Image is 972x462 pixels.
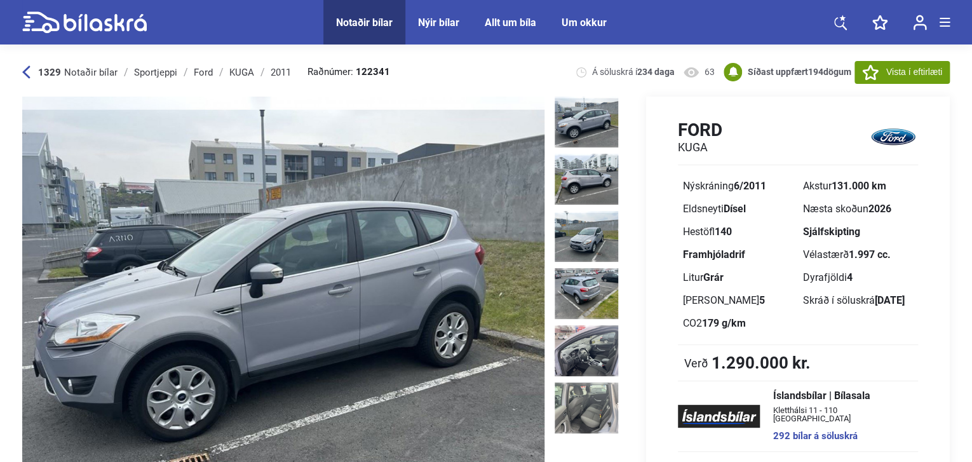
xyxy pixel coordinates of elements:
span: Raðnúmer: [307,67,390,77]
a: Nýir bílar [418,17,459,29]
div: Sportjeppi [134,67,177,78]
b: 1.997 cc. [849,248,891,261]
img: user-login.svg [913,15,927,31]
a: Um okkur [562,17,607,29]
span: 194 [808,67,823,77]
h1: Ford [678,119,722,140]
img: 1739187723_2523332483615041981_11487696002727131.jpg [555,325,618,376]
b: 1329 [38,67,61,78]
div: KUGA [229,67,254,78]
span: Verð [684,357,708,369]
b: Framhjóladrif [683,248,745,261]
div: Næsta skoðun [803,204,913,214]
button: Vista í eftirlæti [854,61,950,84]
div: Skráð í söluskrá [803,296,913,306]
div: Eldsneyti [683,204,793,214]
img: 1739187719_8536341550762700799_11487691926051853.jpg [555,97,618,147]
b: 234 daga [637,67,675,77]
b: [DATE] [875,294,905,306]
b: 6/2011 [734,180,766,192]
span: 63 [705,66,715,78]
div: [PERSON_NAME] [683,296,793,306]
b: 122341 [356,67,390,77]
div: Akstur [803,181,913,191]
span: Vista í eftirlæti [886,65,942,79]
div: CO2 [683,318,793,329]
b: 131.000 km [832,180,886,192]
b: 2026 [868,203,891,215]
span: Á söluskrá í [592,66,675,78]
div: Ford [194,67,213,78]
img: 1739187720_8482687426617332319_11487693130020731.jpg [555,154,618,205]
img: 1739187722_7514621229706173051_11487694558058686.jpg [555,211,618,262]
span: Notaðir bílar [64,67,118,78]
b: 4 [847,271,853,283]
div: Dyrafjöldi [803,273,913,283]
img: 1739187724_1711078406910868341_11487696711261125.jpg [555,383,618,433]
a: 292 bílar á söluskrá [773,431,905,441]
b: 179 g/km [702,317,746,329]
a: Allt um bíla [485,17,536,29]
div: Vélastærð [803,250,913,260]
b: Dísel [724,203,746,215]
b: Grár [703,271,724,283]
b: 1.290.000 kr. [712,355,811,371]
b: Sjálfskipting [803,226,860,238]
img: logo Ford KUGA [868,119,918,155]
div: Litur [683,273,793,283]
h2: KUGA [678,140,722,154]
b: 140 [715,226,732,238]
span: Kletthálsi 11 - 110 [GEOGRAPHIC_DATA] [773,406,905,423]
a: Notaðir bílar [336,17,393,29]
div: Hestöfl [683,227,793,237]
b: 5 [759,294,765,306]
div: 2011 [271,67,291,78]
span: Íslandsbílar | Bílasala [773,391,905,401]
div: Nýskráning [683,181,793,191]
img: 1739187722_8343471189959466328_11487695272193522.jpg [555,268,618,319]
b: Síðast uppfært dögum [748,67,851,77]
